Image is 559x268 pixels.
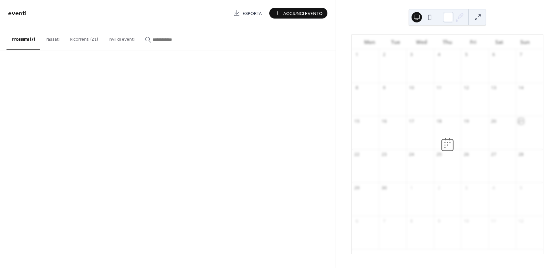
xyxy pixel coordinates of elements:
[491,152,497,157] div: 27
[464,118,469,124] div: 19
[354,118,360,124] div: 15
[103,26,140,49] button: Invii di eventi
[436,185,442,191] div: 2
[464,85,469,91] div: 12
[491,218,497,224] div: 11
[354,52,360,58] div: 1
[354,152,360,157] div: 22
[491,118,497,124] div: 20
[518,118,524,124] div: 21
[381,52,387,58] div: 2
[409,85,414,91] div: 10
[434,35,460,49] div: Thu
[354,85,360,91] div: 8
[381,118,387,124] div: 16
[518,52,524,58] div: 7
[243,10,262,17] span: Esporta
[436,52,442,58] div: 4
[464,152,469,157] div: 26
[409,35,435,49] div: Wed
[65,26,103,49] button: Ricorrenti (21)
[436,218,442,224] div: 9
[518,152,524,157] div: 28
[491,85,497,91] div: 13
[409,218,414,224] div: 8
[354,218,360,224] div: 6
[283,10,323,17] span: Aggiungi Evento
[409,152,414,157] div: 24
[518,185,524,191] div: 5
[6,26,40,50] button: Prossimi (7)
[357,35,383,49] div: Mon
[354,185,360,191] div: 29
[269,8,327,19] button: Aggiungi Evento
[464,52,469,58] div: 5
[491,185,497,191] div: 4
[409,52,414,58] div: 3
[409,185,414,191] div: 1
[491,52,497,58] div: 6
[381,218,387,224] div: 7
[460,35,486,49] div: Fri
[464,185,469,191] div: 3
[40,26,65,49] button: Passati
[381,85,387,91] div: 9
[436,85,442,91] div: 11
[381,152,387,157] div: 23
[518,218,524,224] div: 12
[436,118,442,124] div: 18
[518,85,524,91] div: 14
[486,35,512,49] div: Sat
[464,218,469,224] div: 10
[229,8,267,19] a: Esporta
[383,35,409,49] div: Tue
[512,35,538,49] div: Sun
[436,152,442,157] div: 25
[8,7,27,20] span: eventi
[409,118,414,124] div: 17
[381,185,387,191] div: 30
